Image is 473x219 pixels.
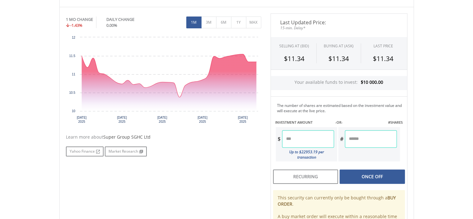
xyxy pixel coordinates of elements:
[271,76,407,90] div: Your available funds to invest:
[66,34,261,128] div: Chart. Highcharts interactive chart.
[106,22,117,28] span: 0.00%
[373,54,393,63] span: $11.34
[69,91,75,94] text: 10.5
[275,120,313,125] label: INVESTMENT AMOUNT
[66,134,261,140] div: Learn more about
[216,17,231,28] button: 6M
[284,54,304,63] span: $11.34
[276,130,282,148] div: $
[105,146,147,156] a: Market Research
[103,134,151,140] span: Super Group SGHC Ltd
[186,17,202,28] button: 1M
[72,109,75,113] text: 10
[72,73,75,76] text: 11
[278,195,396,207] b: BUY ORDER
[197,116,207,123] text: [DATE] 2025
[157,116,167,123] text: [DATE] 2025
[201,17,216,28] button: 3M
[340,169,405,184] div: Once Off
[273,169,338,184] div: Recurring
[276,20,402,25] span: Last Updated Price:
[117,116,127,123] text: [DATE] 2025
[338,130,345,148] div: #
[276,148,334,161] div: Up to $22953.19 per transaction
[361,79,383,85] span: $10 000.00
[276,25,402,31] span: 15-min. Delay*
[106,17,155,22] div: DAILY CHANGE
[77,116,86,123] text: [DATE] 2025
[66,146,104,156] a: Yahoo Finance
[277,103,405,113] div: The number of shares are estimated based on the investment value and will execute at the live price.
[388,120,402,125] label: #SHARES
[328,54,349,63] span: $11.34
[72,36,75,39] text: 12
[373,43,393,49] div: LAST PRICE
[238,116,248,123] text: [DATE] 2025
[335,120,342,125] label: -OR-
[66,34,261,128] svg: Interactive chart
[246,17,261,28] button: MAX
[279,43,309,49] div: SELLING AT (BID)
[231,17,246,28] button: 1Y
[66,17,93,22] div: 1 MO CHANGE
[70,22,82,28] span: -1.43%
[69,54,75,58] text: 11.5
[324,43,354,49] span: BUYING AT (ASK)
